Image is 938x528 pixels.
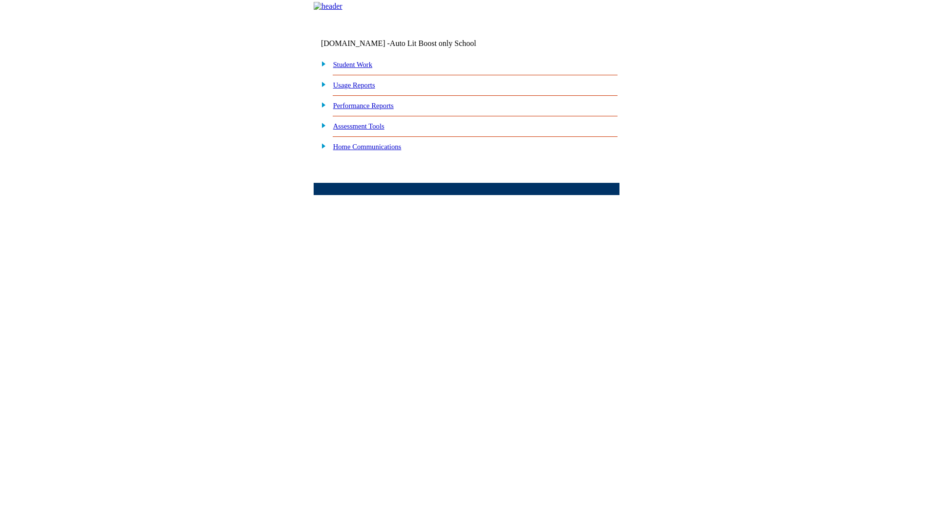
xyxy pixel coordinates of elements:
[333,81,375,89] a: Usage Reports
[390,39,476,47] nobr: Auto Lit Boost only School
[316,100,326,109] img: plus.gif
[314,2,342,11] img: header
[316,121,326,130] img: plus.gif
[333,102,394,110] a: Performance Reports
[316,59,326,68] img: plus.gif
[316,80,326,88] img: plus.gif
[333,122,384,130] a: Assessment Tools
[333,143,402,151] a: Home Communications
[333,61,372,68] a: Student Work
[316,141,326,150] img: plus.gif
[321,39,501,48] td: [DOMAIN_NAME] -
